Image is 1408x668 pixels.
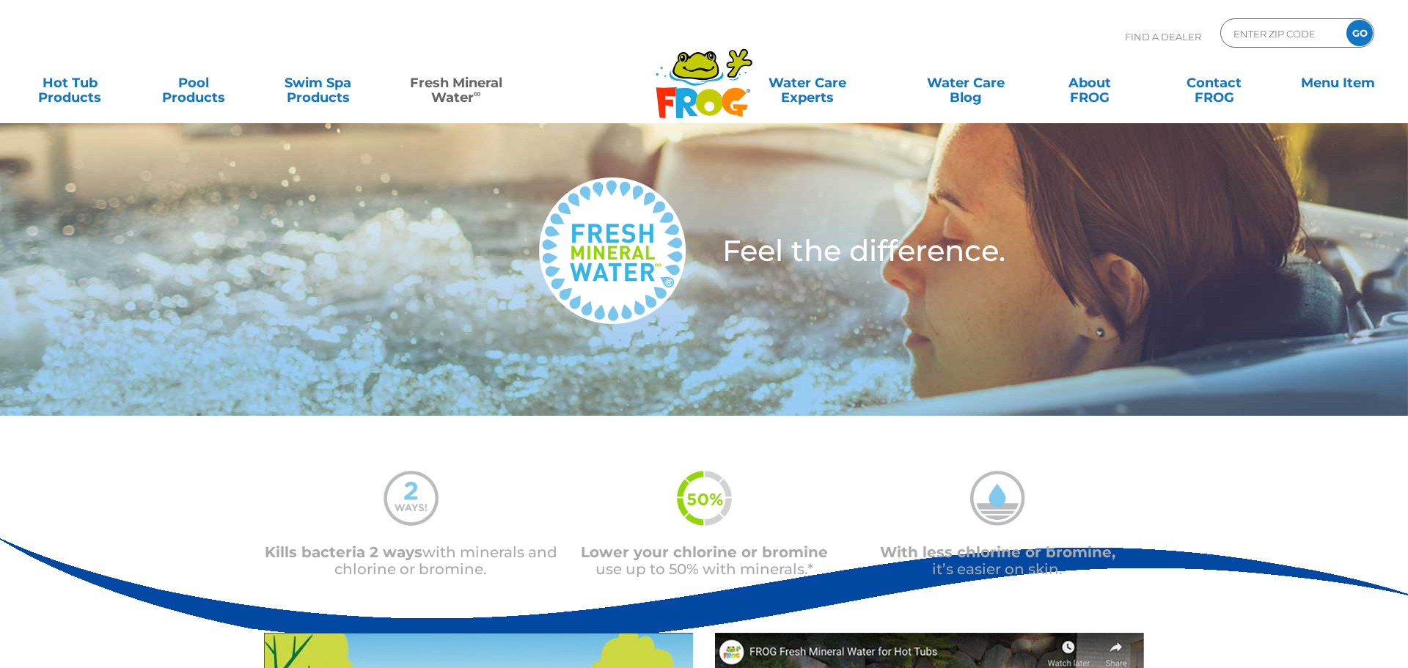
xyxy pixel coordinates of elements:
[1346,20,1373,46] input: GO
[387,68,525,98] a: Fresh MineralWater∞
[263,68,373,98] a: Swim SpaProducts
[557,544,851,578] p: use up to 50% with minerals.*
[880,543,1115,561] span: With less chlorine or bromine,
[851,544,1144,578] p: it’s easier on skin.
[581,543,828,561] span: Lower your chlorine or bromine
[384,471,439,526] img: mineral-water-2-ways
[722,236,1291,265] h3: Feel the difference.
[1159,68,1269,98] a: ContactFROG
[264,544,557,578] p: with minerals and chlorine or bromine.
[15,68,125,98] a: Hot TubProducts
[1125,18,1201,55] p: Find A Dealer
[139,68,249,98] a: PoolProducts
[677,471,732,526] img: fmw-50percent-icon
[1283,68,1393,98] a: Menu Item
[648,29,760,119] img: Frog Products Logo
[1035,68,1145,98] a: AboutFROG
[970,471,1025,526] img: mineral-water-less-chlorine
[474,87,481,99] sup: ∞
[718,68,897,98] a: Water CareExperts
[911,68,1021,98] a: Water CareBlog
[539,177,686,324] img: fresh-mineral-water-logo-medium
[265,543,422,561] span: Kills bacteria 2 ways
